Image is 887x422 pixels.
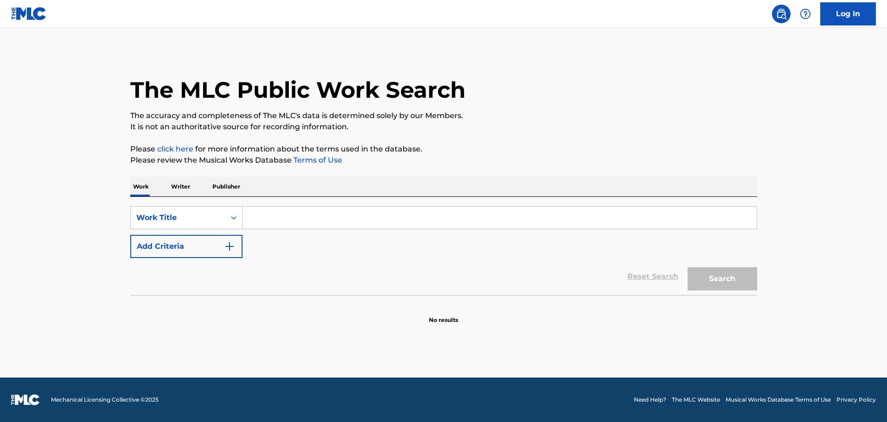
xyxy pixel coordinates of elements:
[820,2,876,25] a: Log In
[292,156,342,164] a: Terms of Use
[130,235,242,258] button: Add Criteria
[796,5,815,23] div: Help
[130,144,757,155] p: Please for more information about the terms used in the database.
[726,396,831,404] a: Musical Works Database Terms of Use
[130,177,152,196] p: Work
[836,396,876,404] a: Privacy Policy
[136,212,220,223] div: Work Title
[130,121,757,132] p: It is not an authoritative source for recording information.
[210,177,243,196] p: Publisher
[841,378,887,422] iframe: Chat Widget
[11,394,40,405] img: logo
[634,396,666,404] a: Need Help?
[672,396,720,404] a: The MLC Website
[168,177,193,196] p: Writer
[776,8,787,19] img: search
[130,206,757,295] form: Search Form
[224,241,235,252] img: 9d2ae6d4665cec9f34b9.svg
[130,76,466,104] h1: The MLC Public Work Search
[429,305,458,324] p: No results
[130,155,757,166] p: Please review the Musical Works Database
[800,8,811,19] img: help
[51,396,159,404] span: Mechanical Licensing Collective © 2025
[157,145,193,153] a: click here
[11,7,47,20] img: MLC Logo
[772,5,791,23] a: Public Search
[130,110,757,121] p: The accuracy and completeness of The MLC's data is determined solely by our Members.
